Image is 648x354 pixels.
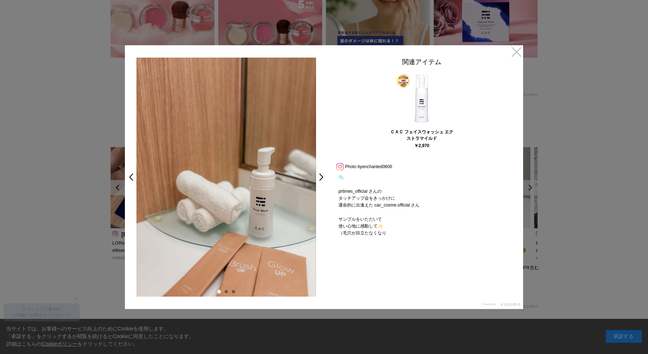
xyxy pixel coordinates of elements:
a: > [318,170,328,183]
a: × [510,45,523,58]
p: 🫧 prtimes_official さんの タッチアップ会をきっかけに 運命的に出逢えた cac_cosme.official さん サンプルをいただいて 使い心地に感動して✨ （毛穴が目立た... [331,174,512,237]
a: < [124,170,134,183]
a: enchanted0606 [362,164,392,169]
div: 関連アイテム [331,57,512,69]
span: Photo by [345,162,362,171]
div: ￥2,970 [414,143,429,147]
img: 060474.jpg [395,71,449,125]
img: e9081605-2112-45a1-95b3-d4276a2512c5-large.jpg [136,57,316,296]
div: ＣＡＣ フェイスウォッシュ エクストラマイルド [390,128,454,141]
